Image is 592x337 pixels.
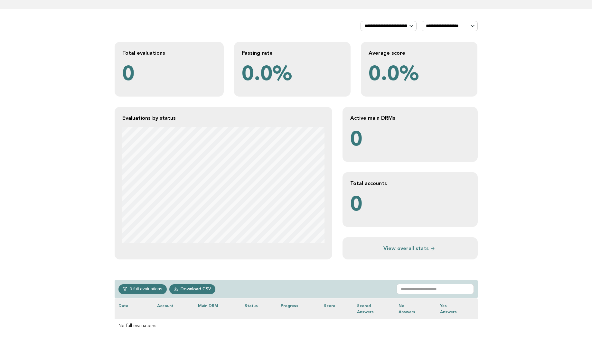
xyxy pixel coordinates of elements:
th: Progress [277,298,320,319]
button: 0 full evaluations [118,284,167,294]
p: 0.0% [369,61,470,89]
h2: Passing rate [242,50,343,56]
th: Score [320,298,353,319]
h2: Total evaluations [122,50,216,56]
th: No Answers [395,298,436,319]
h2: Evaluations by status [122,115,324,121]
th: Scored Answers [353,298,395,319]
p: 0 [350,127,470,154]
th: Main DRM [194,298,241,319]
h2: Average score [369,50,470,56]
th: Date [115,298,153,319]
p: 0.0% [242,61,343,89]
th: Status [241,298,277,319]
h2: Active main DRMs [350,115,470,121]
a: Download CSV [169,284,216,294]
th: Yes Answers [436,298,478,319]
p: 0 [122,61,216,89]
h2: Total accounts [350,180,470,187]
p: 0 [350,192,470,219]
a: View overall stats [350,245,470,252]
td: No full evaluations [115,319,436,333]
th: Account [153,298,194,319]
